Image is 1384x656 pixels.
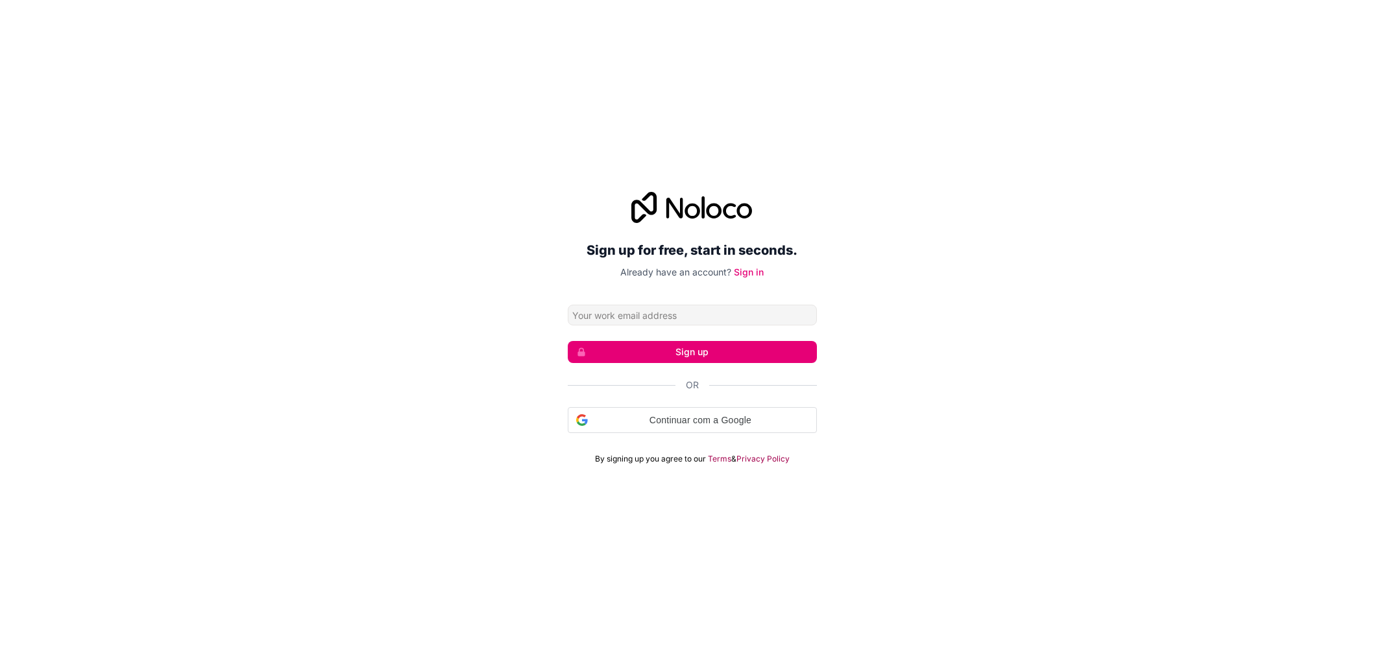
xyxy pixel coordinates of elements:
[620,266,731,277] span: Already have an account?
[595,454,706,464] span: By signing up you agree to our
[568,305,817,325] input: Email address
[568,341,817,363] button: Sign up
[686,379,699,392] span: Or
[736,454,790,464] a: Privacy Policy
[734,266,764,277] a: Sign in
[708,454,731,464] a: Terms
[731,454,736,464] span: &
[568,239,817,262] h2: Sign up for free, start in seconds.
[568,407,817,433] div: Continuar com a Google
[593,414,808,427] span: Continuar com a Google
